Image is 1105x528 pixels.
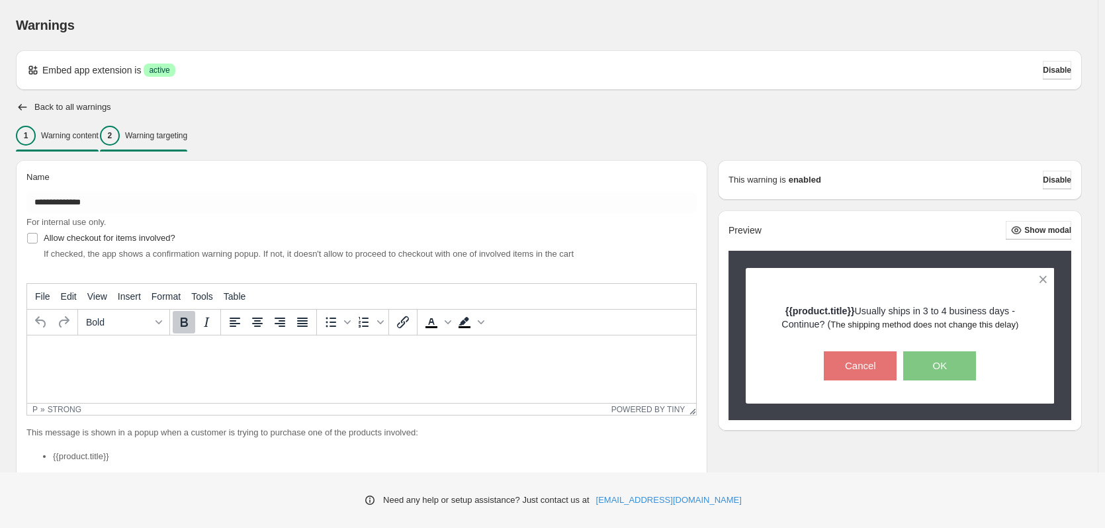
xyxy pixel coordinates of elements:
div: Resize [685,404,696,415]
p: Usually ships in 3 to 4 business days - Continue? ( [769,304,1032,331]
button: Align left [224,311,246,333]
span: Name [26,172,50,182]
div: p [32,405,38,414]
button: Cancel [824,351,897,380]
div: strong [48,405,81,414]
h2: Back to all warnings [34,102,111,112]
button: Align center [246,311,269,333]
div: 1 [16,126,36,146]
span: Disable [1043,65,1071,75]
span: Edit [61,291,77,302]
p: Warning content [41,130,99,141]
span: Show modal [1024,225,1071,236]
button: OK [903,351,976,380]
button: Disable [1043,61,1071,79]
span: active [149,65,169,75]
div: 2 [100,126,120,146]
span: Insert [118,291,141,302]
iframe: Rich Text Area [27,335,696,403]
span: Tools [191,291,213,302]
span: View [87,291,107,302]
button: Show modal [1006,221,1071,240]
button: 2Warning targeting [100,122,187,150]
button: Italic [195,311,218,333]
div: Bullet list [320,311,353,333]
span: Table [224,291,245,302]
div: » [40,405,45,414]
p: Warning targeting [125,130,187,141]
p: This warning is [729,173,786,187]
button: Undo [30,311,52,333]
span: File [35,291,50,302]
span: Warnings [16,18,75,32]
p: Embed app extension is [42,64,141,77]
a: Powered by Tiny [611,405,685,414]
div: Background color [453,311,486,333]
span: Allow checkout for items involved? [44,233,175,243]
h2: Preview [729,225,762,236]
span: Disable [1043,175,1071,185]
button: Insert/edit link [392,311,414,333]
p: This message is shown in a popup when a customer is trying to purchase one of the products involved: [26,426,697,439]
a: [EMAIL_ADDRESS][DOMAIN_NAME] [596,494,742,507]
button: Disable [1043,171,1071,189]
li: {{product.title}} [53,450,697,463]
strong: enabled [789,173,821,187]
span: For internal use only. [26,217,106,227]
span: Bold [86,317,151,328]
span: The shipping method does not change this delay) [830,320,1018,330]
strong: {{product.title}} [785,306,855,316]
div: Numbered list [353,311,386,333]
button: 1Warning content [16,122,99,150]
span: Format [152,291,181,302]
div: Text color [420,311,453,333]
button: Formats [81,311,167,333]
button: Bold [173,311,195,333]
button: Justify [291,311,314,333]
button: Align right [269,311,291,333]
button: Redo [52,311,75,333]
span: If checked, the app shows a confirmation warning popup. If not, it doesn't allow to proceed to ch... [44,249,574,259]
